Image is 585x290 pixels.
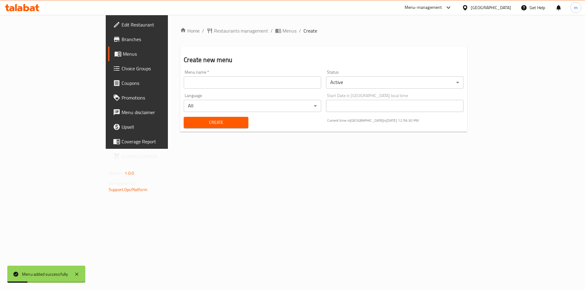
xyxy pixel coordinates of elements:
[108,149,204,163] a: Grocery Checklist
[122,123,199,131] span: Upsell
[184,55,463,65] h2: Create new menu
[108,61,204,76] a: Choice Groups
[184,100,321,112] div: All
[180,27,467,34] nav: breadcrumb
[405,4,442,11] div: Menu-management
[326,76,463,89] div: Active
[125,169,134,177] span: 1.0.0
[108,134,204,149] a: Coverage Report
[282,27,296,34] span: Menus
[184,117,248,128] button: Create
[303,27,317,34] span: Create
[122,138,199,145] span: Coverage Report
[471,4,511,11] div: [GEOGRAPHIC_DATA]
[122,21,199,28] span: Edit Restaurant
[299,27,301,34] li: /
[184,76,321,89] input: Please enter Menu name
[271,27,273,34] li: /
[123,50,199,58] span: Menus
[108,17,204,32] a: Edit Restaurant
[122,94,199,101] span: Promotions
[109,180,137,187] span: Get support on:
[122,152,199,160] span: Grocery Checklist
[109,169,124,177] span: Version:
[122,36,199,43] span: Branches
[207,27,268,34] a: Restaurants management
[189,119,243,126] span: Create
[574,4,578,11] span: m
[109,186,147,194] a: Support.OpsPlatform
[108,105,204,120] a: Menu disclaimer
[22,271,68,278] div: Menu added successfully
[275,27,296,34] a: Menus
[108,32,204,47] a: Branches
[108,47,204,61] a: Menus
[108,120,204,134] a: Upsell
[108,90,204,105] a: Promotions
[122,65,199,72] span: Choice Groups
[122,79,199,87] span: Coupons
[122,109,199,116] span: Menu disclaimer
[214,27,268,34] span: Restaurants management
[327,118,463,123] p: Current time in [GEOGRAPHIC_DATA] is [DATE] 12:56:30 PM
[108,76,204,90] a: Coupons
